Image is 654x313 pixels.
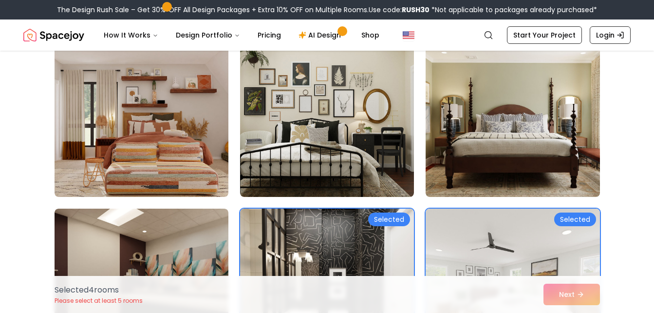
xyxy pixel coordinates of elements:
[507,26,582,44] a: Start Your Project
[96,25,166,45] button: How It Works
[554,213,596,226] div: Selected
[23,25,84,45] a: Spacejoy
[426,41,599,197] img: Room room-6
[168,25,248,45] button: Design Portfolio
[291,25,352,45] a: AI Design
[402,5,430,15] b: RUSH30
[250,25,289,45] a: Pricing
[403,29,414,41] img: United States
[96,25,387,45] nav: Main
[23,20,631,51] nav: Global
[57,5,597,15] div: The Design Rush Sale – Get 30% OFF All Design Packages + Extra 10% OFF on Multiple Rooms.
[354,25,387,45] a: Shop
[368,213,410,226] div: Selected
[55,41,228,197] img: Room room-4
[590,26,631,44] a: Login
[369,5,430,15] span: Use code:
[23,25,84,45] img: Spacejoy Logo
[240,41,414,197] img: Room room-5
[55,284,143,296] p: Selected 4 room s
[430,5,597,15] span: *Not applicable to packages already purchased*
[55,297,143,305] p: Please select at least 5 rooms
